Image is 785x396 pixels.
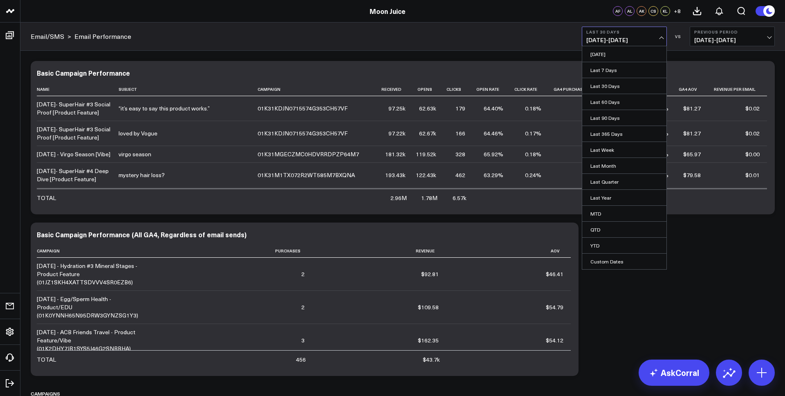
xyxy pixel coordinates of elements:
[416,150,436,158] div: 119.52k
[453,194,467,202] div: 6.57k
[258,104,348,112] div: 01K31KDJN0715574G353CH57VF
[378,83,413,96] th: Received
[582,238,666,253] a: YTD
[418,336,439,344] div: $162.35
[582,46,666,62] a: [DATE]
[683,129,701,137] div: $81.27
[625,6,635,16] div: AL
[484,171,503,179] div: 63.29%
[370,7,406,16] a: Moon Juice
[582,174,666,189] a: Last Quarter
[525,104,541,112] div: 0.18%
[546,270,563,278] div: $46.41
[37,68,130,77] div: Basic Campaign Performance
[455,150,465,158] div: 328
[119,129,157,137] div: loved by Vogue
[258,150,359,158] div: 01K31MGECZMC0HDVRRDPZP64M7
[37,244,149,258] th: Campaign
[582,158,666,173] a: Last Month
[37,83,119,96] th: Name
[301,270,305,278] div: 2
[676,83,709,96] th: Ga4 Aov
[708,83,767,96] th: Revenue Per Email
[418,303,439,311] div: $109.58
[388,104,406,112] div: 97.25k
[119,83,258,96] th: Subject
[546,336,563,344] div: $54.12
[388,129,406,137] div: 97.22k
[745,104,760,112] div: $0.02
[455,171,465,179] div: 462
[37,328,142,353] div: [DATE] - ACB Friends Travel - Product Feature/Vibe (01K2DHY7JB1SYS5J46G2SNBBHA)
[473,83,511,96] th: Open Rate
[421,270,439,278] div: $92.81
[582,78,666,94] a: Last 30 Days
[745,129,760,137] div: $0.02
[423,355,440,364] div: $43.7k
[37,295,142,319] div: [DATE] - Egg/Sperm Health - Product/EDU (01K0YNNH65N95DRW3GYNZSG1Y3)
[582,27,667,46] button: Last 30 Days[DATE]-[DATE]
[582,206,666,221] a: MTD
[301,303,305,311] div: 2
[37,100,111,117] div: [DATE]- SuperHair #3 Social Proof [Product Feature]
[37,355,56,364] div: TOTAL
[639,360,709,386] a: AskCorral
[484,104,503,112] div: 64.40%
[745,171,760,179] div: $0.01
[258,83,378,96] th: Campaign
[37,262,142,286] div: [DATE] - Hydration #3 Mineral Stages - Product Feature (01JZ1SKH4XATTSDVVV4SR0EZB6)
[419,104,436,112] div: 62.63k
[74,32,131,41] a: Email Performance
[390,194,407,202] div: 2.96M
[31,32,64,41] a: Email/SMS
[446,244,571,258] th: Aov
[671,34,686,39] div: VS
[455,129,465,137] div: 166
[258,129,348,137] div: 01K31KDJN0715574G353CH57VF
[582,222,666,237] a: QTD
[525,171,541,179] div: 0.24%
[296,355,306,364] div: 456
[582,190,666,205] a: Last Year
[149,244,312,258] th: Purchases
[511,83,549,96] th: Click Rate
[683,150,701,158] div: $65.97
[582,126,666,142] a: Last 365 Days
[690,27,775,46] button: Previous Period[DATE]-[DATE]
[385,171,406,179] div: 193.43k
[31,32,71,41] div: >
[549,83,600,96] th: Ga4 Purchases
[745,150,760,158] div: $0.00
[582,110,666,126] a: Last 90 Days
[119,150,151,158] div: virgo season
[694,29,770,34] b: Previous Period
[419,129,436,137] div: 62.67k
[525,150,541,158] div: 0.18%
[455,104,465,112] div: 179
[674,8,681,14] span: + 8
[582,254,666,269] a: Custom Dates
[37,150,110,158] div: [DATE] - Virgo Season [Vibe]
[413,83,444,96] th: Opens
[586,29,662,34] b: Last 30 Days
[694,37,770,43] span: [DATE] - [DATE]
[301,336,305,344] div: 3
[660,6,670,16] div: KL
[444,83,473,96] th: Clicks
[119,171,165,179] div: mystery hair loss?
[586,37,662,43] span: [DATE] - [DATE]
[582,62,666,78] a: Last 7 Days
[421,194,437,202] div: 1.78M
[37,194,56,202] div: TOTAL
[385,150,406,158] div: 181.32k
[119,104,210,112] div: “it’s easy to say this product works.”
[37,167,111,183] div: [DATE]- SuperHair #4 Deep Dive [Product Feature]
[613,6,623,16] div: AF
[258,171,355,179] div: 01K31M1TX072R2WT585M7BXQNA
[582,94,666,110] a: Last 60 Days
[546,303,563,311] div: $54.79
[637,6,646,16] div: AK
[416,171,436,179] div: 122.43k
[648,6,658,16] div: CS
[582,142,666,157] a: Last Week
